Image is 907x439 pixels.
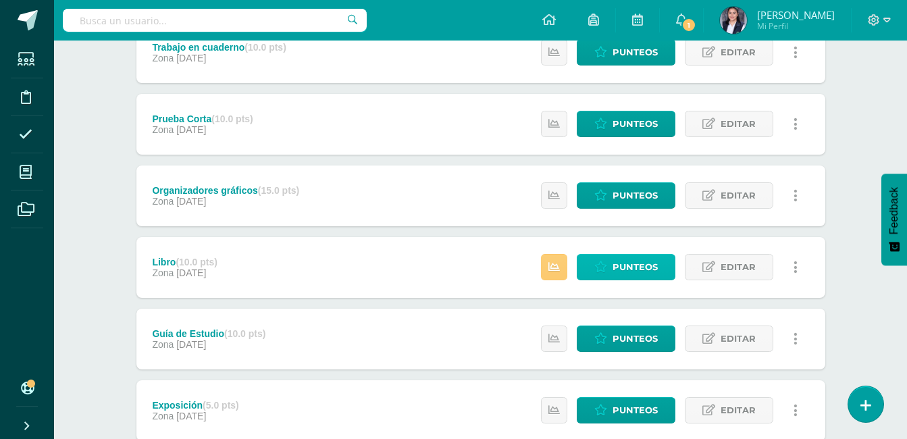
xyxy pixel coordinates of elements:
[681,18,696,32] span: 1
[176,53,206,63] span: [DATE]
[152,267,174,278] span: Zona
[258,185,299,196] strong: (15.0 pts)
[721,183,756,208] span: Editar
[176,411,206,421] span: [DATE]
[757,20,835,32] span: Mi Perfil
[613,398,658,423] span: Punteos
[176,267,206,278] span: [DATE]
[203,400,239,411] strong: (5.0 pts)
[152,42,286,53] div: Trabajo en cuaderno
[152,124,174,135] span: Zona
[721,40,756,65] span: Editar
[613,40,658,65] span: Punteos
[176,339,206,350] span: [DATE]
[224,328,265,339] strong: (10.0 pts)
[888,187,900,234] span: Feedback
[176,124,206,135] span: [DATE]
[152,400,238,411] div: Exposición
[721,326,756,351] span: Editar
[176,196,206,207] span: [DATE]
[152,185,299,196] div: Organizadores gráficos
[577,326,675,352] a: Punteos
[152,328,265,339] div: Guía de Estudio
[721,111,756,136] span: Editar
[721,398,756,423] span: Editar
[613,255,658,280] span: Punteos
[152,257,217,267] div: Libro
[244,42,286,53] strong: (10.0 pts)
[152,113,253,124] div: Prueba Corta
[152,196,174,207] span: Zona
[613,111,658,136] span: Punteos
[176,257,217,267] strong: (10.0 pts)
[720,7,747,34] img: 07998e3a003b75678539ed9da100f3a7.png
[577,182,675,209] a: Punteos
[577,254,675,280] a: Punteos
[577,397,675,423] a: Punteos
[577,111,675,137] a: Punteos
[152,411,174,421] span: Zona
[613,183,658,208] span: Punteos
[881,174,907,265] button: Feedback - Mostrar encuesta
[63,9,367,32] input: Busca un usuario...
[152,339,174,350] span: Zona
[211,113,253,124] strong: (10.0 pts)
[721,255,756,280] span: Editar
[152,53,174,63] span: Zona
[577,39,675,66] a: Punteos
[757,8,835,22] span: [PERSON_NAME]
[613,326,658,351] span: Punteos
